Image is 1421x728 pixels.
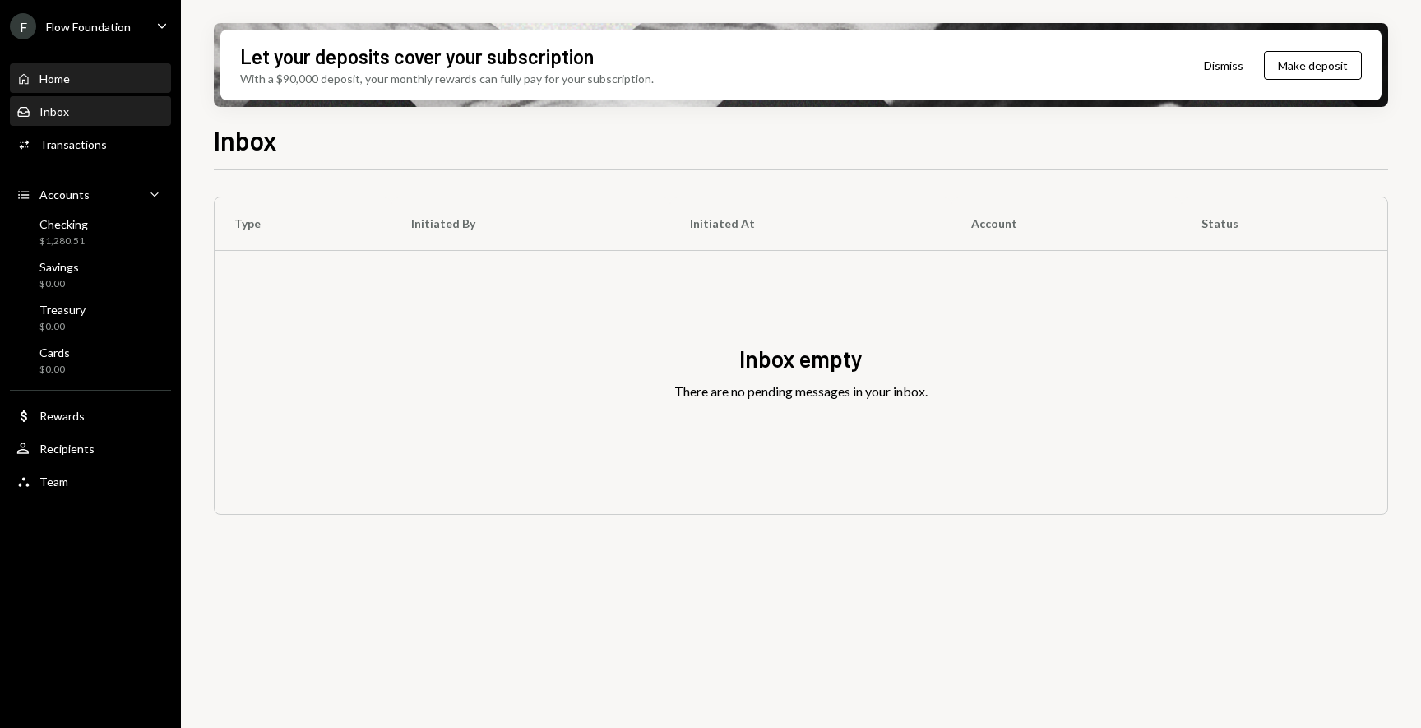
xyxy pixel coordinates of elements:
[39,320,86,334] div: $0.00
[39,72,70,86] div: Home
[39,475,68,489] div: Team
[10,13,36,39] div: F
[10,212,171,252] a: Checking$1,280.51
[39,303,86,317] div: Treasury
[39,188,90,202] div: Accounts
[739,343,863,375] div: Inbox empty
[10,179,171,209] a: Accounts
[39,363,70,377] div: $0.00
[10,434,171,463] a: Recipients
[1182,197,1387,250] th: Status
[951,197,1182,250] th: Account
[674,382,928,401] div: There are no pending messages in your inbox.
[1264,51,1362,80] button: Make deposit
[39,137,107,151] div: Transactions
[1183,46,1264,85] button: Dismiss
[39,234,88,248] div: $1,280.51
[240,43,594,70] div: Let your deposits cover your subscription
[10,298,171,337] a: Treasury$0.00
[39,409,85,423] div: Rewards
[39,260,79,274] div: Savings
[670,197,951,250] th: Initiated At
[214,123,277,156] h1: Inbox
[39,345,70,359] div: Cards
[39,277,79,291] div: $0.00
[39,104,69,118] div: Inbox
[10,466,171,496] a: Team
[215,197,391,250] th: Type
[46,20,131,34] div: Flow Foundation
[10,255,171,294] a: Savings$0.00
[391,197,670,250] th: Initiated By
[10,96,171,126] a: Inbox
[39,442,95,456] div: Recipients
[10,341,171,380] a: Cards$0.00
[10,129,171,159] a: Transactions
[10,63,171,93] a: Home
[39,217,88,231] div: Checking
[10,401,171,430] a: Rewards
[240,70,654,87] div: With a $90,000 deposit, your monthly rewards can fully pay for your subscription.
